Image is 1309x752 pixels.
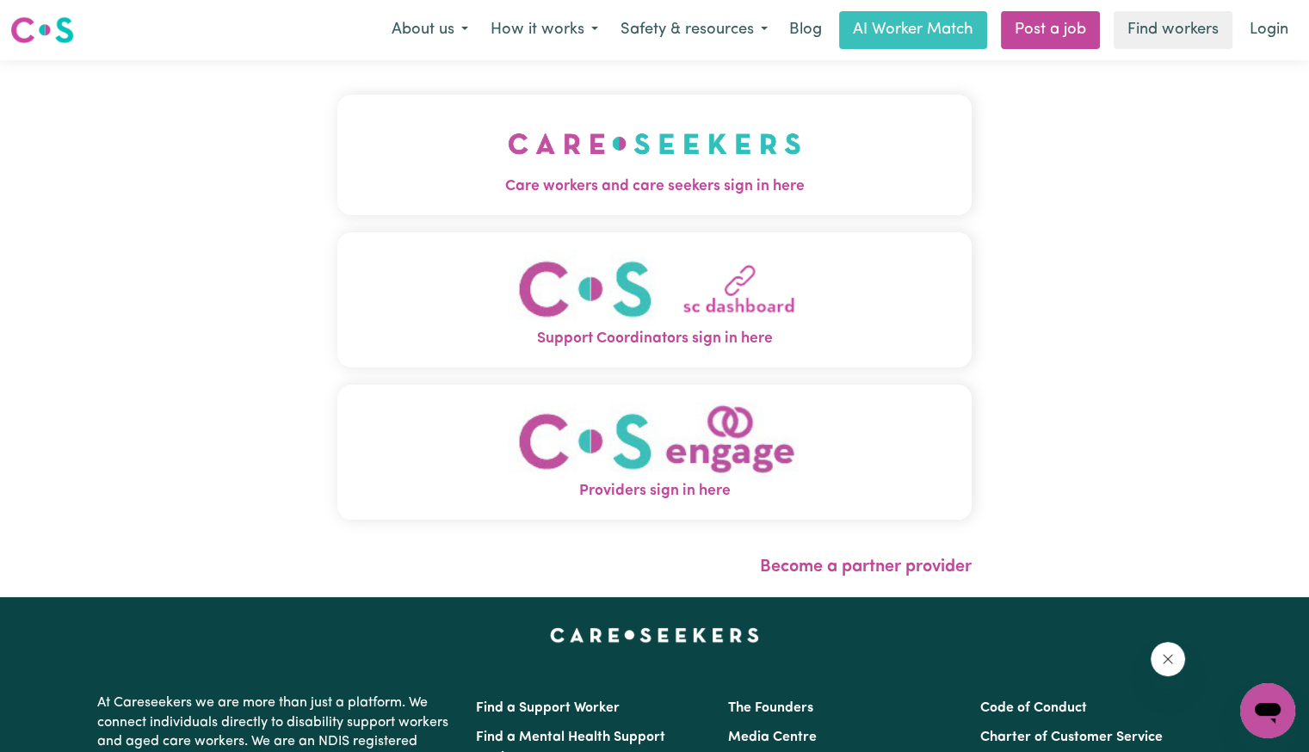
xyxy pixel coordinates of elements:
a: Code of Conduct [980,701,1087,715]
iframe: Close message [1151,642,1185,676]
a: Find workers [1114,11,1232,49]
button: How it works [479,12,609,48]
a: Login [1239,11,1299,49]
a: Blog [779,11,832,49]
a: Find a Support Worker [476,701,620,715]
span: Support Coordinators sign in here [337,328,972,350]
a: Charter of Customer Service [980,730,1163,744]
a: The Founders [728,701,813,715]
iframe: Button to launch messaging window [1240,683,1295,738]
span: Care workers and care seekers sign in here [337,176,972,198]
a: Careseekers logo [10,10,74,50]
a: Media Centre [728,730,817,744]
a: Careseekers home page [550,628,759,642]
a: Become a partner provider [760,558,972,576]
span: Providers sign in here [337,480,972,502]
span: Need any help? [10,12,104,26]
a: Post a job [1001,11,1100,49]
button: Care workers and care seekers sign in here [337,95,972,215]
button: Providers sign in here [337,385,972,520]
a: AI Worker Match [839,11,987,49]
button: Safety & resources [609,12,779,48]
button: Support Coordinators sign in here [337,232,972,367]
button: About us [380,12,479,48]
img: Careseekers logo [10,15,74,46]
